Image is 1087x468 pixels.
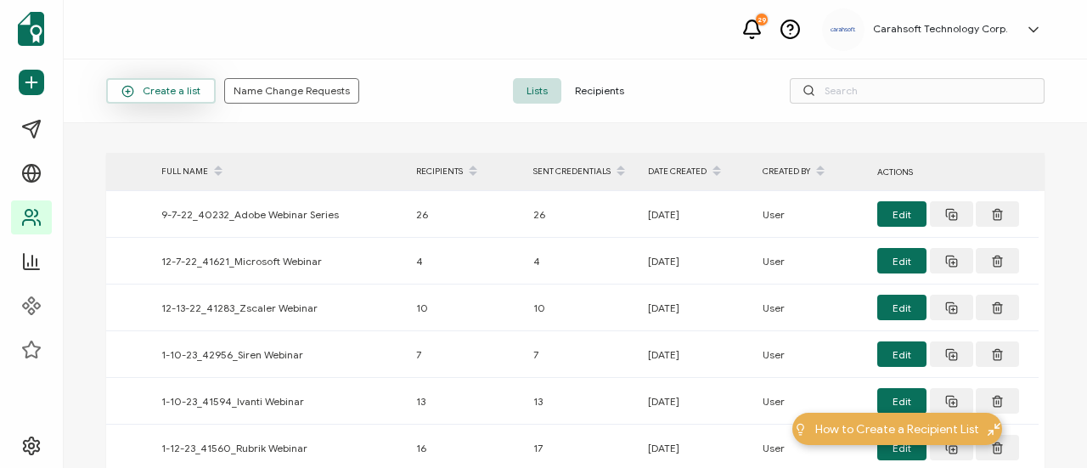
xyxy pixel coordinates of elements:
[754,205,869,224] div: User
[153,251,408,271] div: 12-7-22_41621_Microsoft Webinar
[877,295,926,320] button: Edit
[408,251,525,271] div: 4
[754,345,869,364] div: User
[525,205,639,224] div: 26
[873,23,1008,35] h5: Carahsoft Technology Corp.
[639,392,754,411] div: [DATE]
[831,27,856,32] img: a9ee5910-6a38-4b3f-8289-cffb42fa798b.svg
[408,392,525,411] div: 13
[877,435,926,460] button: Edit
[408,205,525,224] div: 26
[18,12,44,46] img: sertifier-logomark-colored.svg
[408,438,525,458] div: 16
[988,423,1000,436] img: minimize-icon.svg
[754,157,869,186] div: CREATED BY
[234,86,350,96] span: Name Change Requests
[121,85,200,98] span: Create a list
[1002,386,1087,468] iframe: Chat Widget
[106,78,216,104] button: Create a list
[525,157,639,186] div: SENT CREDENTIALS
[639,157,754,186] div: DATE CREATED
[754,251,869,271] div: User
[639,251,754,271] div: [DATE]
[561,78,638,104] span: Recipients
[153,438,408,458] div: 1-12-23_41560_Rubrik Webinar
[408,157,525,186] div: RECIPIENTS
[754,438,869,458] div: User
[639,438,754,458] div: [DATE]
[153,157,408,186] div: FULL NAME
[756,14,768,25] div: 29
[639,345,754,364] div: [DATE]
[525,392,639,411] div: 13
[754,392,869,411] div: User
[877,341,926,367] button: Edit
[525,298,639,318] div: 10
[815,420,979,438] span: How to Create a Recipient List
[639,205,754,224] div: [DATE]
[790,78,1045,104] input: Search
[525,251,639,271] div: 4
[877,388,926,414] button: Edit
[525,438,639,458] div: 17
[525,345,639,364] div: 7
[224,78,359,104] button: Name Change Requests
[877,201,926,227] button: Edit
[877,248,926,273] button: Edit
[153,345,408,364] div: 1-10-23_42956_Siren Webinar
[153,298,408,318] div: 12-13-22_41283_Zscaler Webinar
[754,298,869,318] div: User
[153,392,408,411] div: 1-10-23_41594_Ivanti Webinar
[153,205,408,224] div: 9-7-22_40232_Adobe Webinar Series
[869,162,1039,182] div: ACTIONS
[513,78,561,104] span: Lists
[408,345,525,364] div: 7
[639,298,754,318] div: [DATE]
[408,298,525,318] div: 10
